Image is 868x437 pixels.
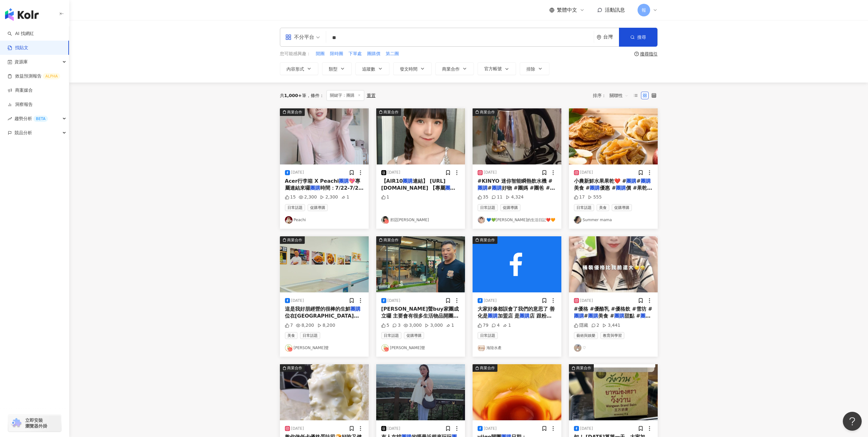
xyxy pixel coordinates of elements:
[8,31,34,37] a: searchAI 找網紅
[478,216,485,224] img: KOL Avatar
[291,426,304,431] div: [DATE]
[503,322,511,329] div: 1
[392,322,400,329] div: 3
[478,185,555,198] span: 好物 #團媽 #團爸 #母嬰
[381,344,389,352] img: KOL Avatar
[591,322,599,329] div: 2
[285,32,314,42] div: 不分平台
[285,344,364,352] a: KOL Avatar[PERSON_NAME]聲
[473,364,561,420] div: post-image商業合作
[442,66,460,72] span: 商業合作
[350,306,360,312] mark: 團購
[574,332,598,339] span: 藝術與娛樂
[616,185,626,191] mark: 團購
[593,90,632,101] div: 排序：
[478,178,553,184] span: #KINYO 迷你智能瞬熱飲水機 #
[584,313,588,319] span: #
[425,322,443,329] div: 3,000
[376,108,465,164] div: post-image商業合作
[320,194,338,200] div: 2,300
[843,412,862,431] iframe: Help Scout Beacon - Open
[640,313,650,319] mark: 團購
[557,7,577,14] span: 繁體中文
[280,108,369,164] img: post-image
[376,236,465,292] div: post-image商業合作
[580,426,593,431] div: [DATE]
[287,109,302,115] div: 商業合作
[526,66,535,72] span: 排除
[580,170,593,175] div: [DATE]
[8,117,12,121] span: rise
[491,194,502,200] div: 11
[520,62,549,75] button: 排除
[600,332,624,339] span: 教育與學習
[388,170,400,175] div: [DATE]
[478,344,556,352] a: KOL Avatar海陸水產
[381,194,389,200] div: 1
[25,417,47,429] span: 立即安裝 瀏覽器外掛
[348,50,362,57] button: 下單處
[478,185,488,191] mark: 團購
[484,426,497,431] div: [DATE]
[600,185,616,191] span: 優惠 #
[492,185,502,191] mark: 團購
[308,204,328,211] span: 促購導購
[478,216,556,224] a: KOL Avatar💙💚[PERSON_NAME]的生活日記❤️🧡
[280,62,318,75] button: 內容形式
[8,87,33,94] a: 商案媒合
[284,93,302,98] span: 1,000+
[383,109,399,115] div: 商業合作
[478,322,489,329] div: 79
[588,313,598,319] mark: 團購
[286,66,304,72] span: 內容形式
[341,194,349,200] div: 1
[612,204,632,211] span: 促購導購
[484,298,497,303] div: [DATE]
[626,178,636,184] mark: 團購
[296,322,314,329] div: 8,200
[498,313,520,319] span: 加盟店 是
[506,194,524,200] div: 4,324
[478,313,552,326] span: 店 跟粉絲專頁是不一樣的
[480,109,495,115] div: 商業合作
[605,7,625,13] span: 活動訊息
[491,322,500,329] div: 4
[435,62,474,75] button: 商業合作
[574,344,653,352] a: KOL Avatar♡
[367,93,376,98] div: 重置
[291,298,304,303] div: [DATE]
[388,298,400,303] div: [DATE]
[478,344,485,352] img: KOL Avatar
[381,216,389,224] img: KOL Avatar
[569,236,658,292] img: post-image
[473,108,561,164] img: post-image
[519,313,530,319] mark: 團購
[603,34,619,40] div: 台灣
[574,178,627,184] span: 小農新鮮水果果乾❤️ #
[339,178,349,184] mark: 團購
[619,28,657,47] button: 搜尋
[285,204,305,211] span: 日常話題
[640,51,658,56] div: 搜尋指引
[14,126,32,140] span: 競品分析
[8,45,28,51] a: 找貼文
[14,112,48,126] span: 趨勢分析
[33,116,48,122] div: BETA
[376,108,465,164] img: post-image
[329,66,338,72] span: 類型
[624,313,640,319] span: 甜點 #
[404,322,422,329] div: 3,000
[8,73,60,79] a: 效益預測報告ALPHA
[642,7,646,14] span: 報
[478,204,498,211] span: 日常話題
[580,298,593,303] div: [DATE]
[574,204,594,211] span: 日常話題
[602,322,620,329] div: 3,441
[478,62,516,75] button: 官方帳號
[385,50,399,57] button: 第二團
[480,365,495,371] div: 商業合作
[14,55,28,69] span: 資源庫
[381,216,460,224] a: KOL Avatar邪惡[PERSON_NAME]
[280,364,369,420] img: post-image
[480,237,495,243] div: 商業合作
